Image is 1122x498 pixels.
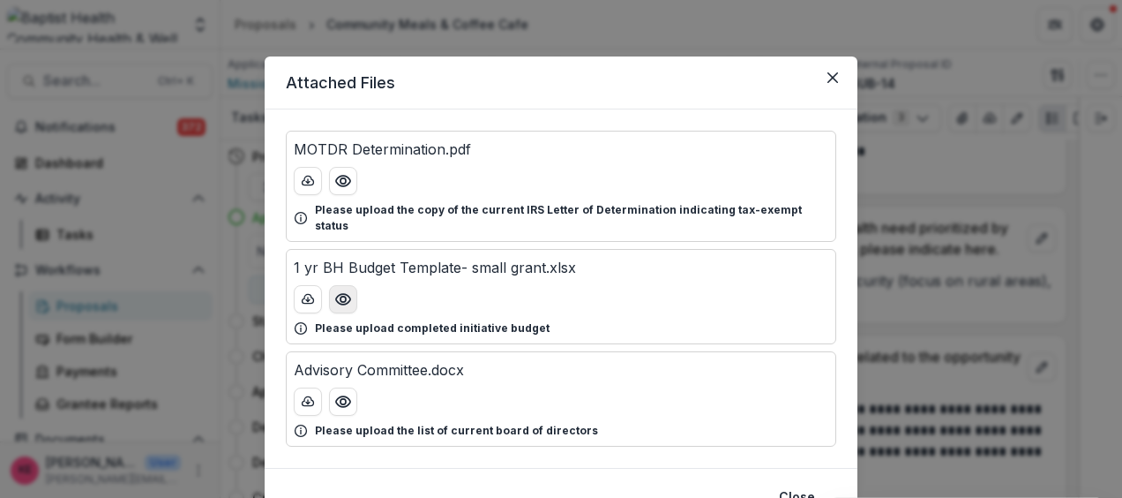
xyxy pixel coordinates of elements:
header: Attached Files [265,57,857,109]
p: MOTDR Determination.pdf [294,139,471,160]
button: Preview Advisory Committee.docx [329,388,357,416]
button: Preview MOTDR Determination.pdf [329,167,357,195]
p: Please upload the list of current board of directors [315,423,598,439]
button: download-button [294,167,322,195]
button: download-button [294,285,322,313]
p: 1 yr BH Budget Template- small grant.xlsx [294,257,576,278]
p: Advisory Committee.docx [294,359,464,381]
button: Close [819,64,847,92]
button: Preview 1 yr BH Budget Template- small grant.xlsx [329,285,357,313]
button: download-button [294,388,322,416]
p: Please upload the copy of the current IRS Letter of Determination indicating tax-exempt status [315,202,828,234]
p: Please upload completed initiative budget [315,321,550,336]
